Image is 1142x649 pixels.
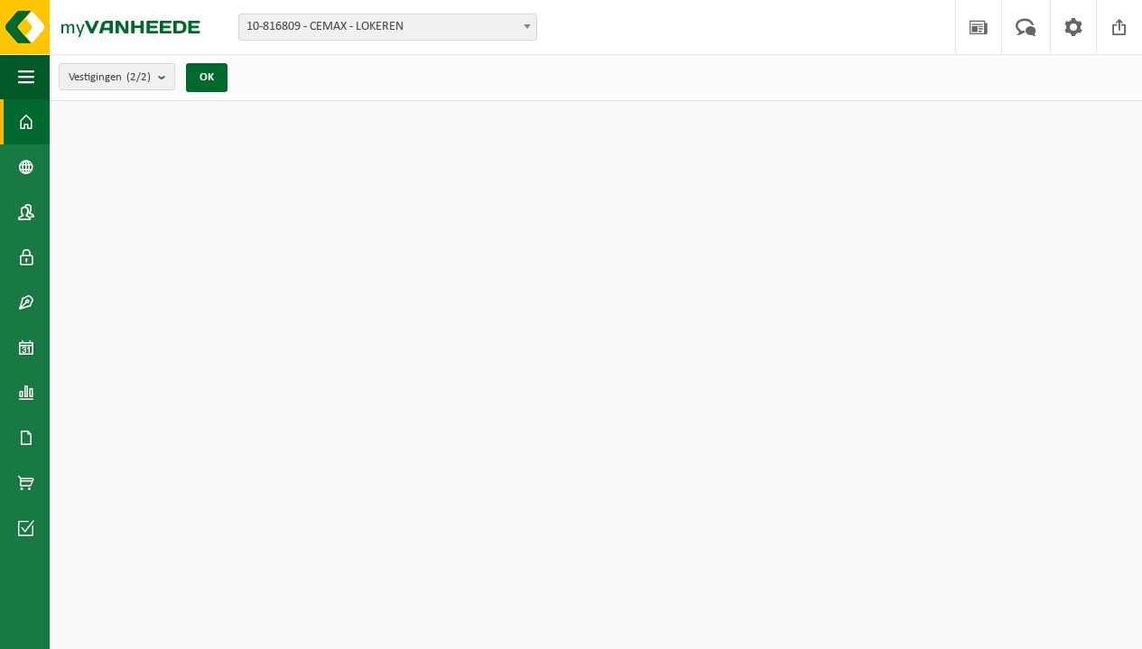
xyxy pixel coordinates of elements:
button: Vestigingen(2/2) [59,63,175,90]
count: (2/2) [126,71,151,83]
span: 10-816809 - CEMAX - LOKEREN [239,14,536,40]
button: OK [186,63,227,92]
span: Vestigingen [69,64,151,91]
span: 10-816809 - CEMAX - LOKEREN [238,14,537,41]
